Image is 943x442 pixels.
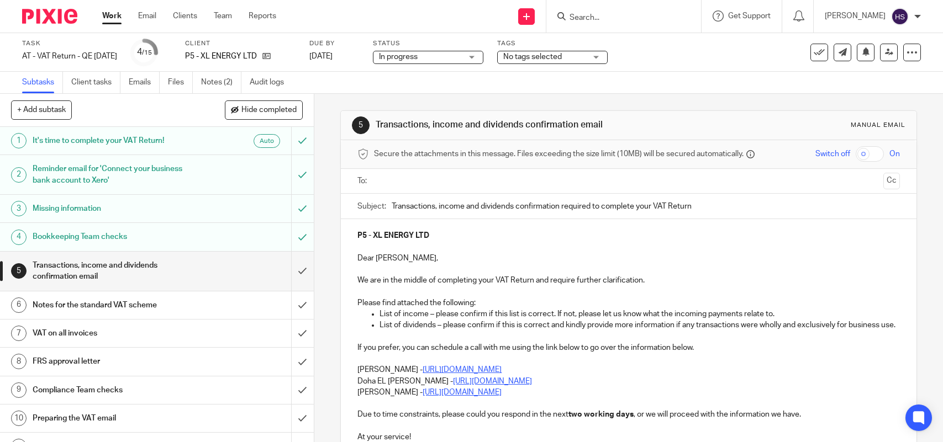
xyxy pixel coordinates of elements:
[453,377,532,385] a: [URL][DOMAIN_NAME]
[11,411,27,426] div: 10
[357,342,899,353] p: If you prefer, you can schedule a call with me using the link below to go over the information be...
[22,9,77,24] img: Pixie
[568,13,668,23] input: Search
[185,51,257,62] p: P5 - XL ENERGY LTD
[883,173,900,189] button: Cc
[309,39,359,48] label: Due by
[129,72,160,93] a: Emails
[249,10,276,22] a: Reports
[851,121,905,130] div: Manual email
[11,133,27,148] div: 1
[889,148,900,159] span: On
[33,410,198,427] h1: Preparing the VAT email
[357,364,899,375] p: [PERSON_NAME] -
[22,51,117,62] div: AT - VAT Return - QE [DATE]
[11,230,27,245] div: 4
[71,72,120,93] a: Client tasks
[379,53,418,61] span: In progress
[22,51,117,62] div: AT - VAT Return - QE 31-08-2025
[11,263,27,279] div: 5
[815,148,850,159] span: Switch off
[33,353,198,370] h1: FRS approval letter
[374,148,744,159] span: Secure the attachments in this message. Files exceeding the size limit (10MB) will be secured aut...
[357,376,899,387] p: Doha EL [PERSON_NAME] -
[373,39,483,48] label: Status
[250,72,292,93] a: Audit logs
[357,297,899,308] p: Please find attached the following:
[357,409,899,420] p: Due to time constraints, please could you respond in the next , or we will proceed with the infor...
[102,10,122,22] a: Work
[33,382,198,398] h1: Compliance Team checks
[11,326,27,341] div: 7
[357,253,899,264] p: Dear [PERSON_NAME],
[357,201,386,212] label: Subject:
[33,228,198,245] h1: Bookkeeping Team checks
[33,297,198,313] h1: Notes for the standard VAT scheme
[11,100,72,119] button: + Add subtask
[254,134,280,148] div: Auto
[173,10,197,22] a: Clients
[142,50,152,56] small: /15
[357,175,370,187] label: To:
[380,319,899,331] p: List of dividends – please confirm if this is correct and kindly provide more information if any ...
[241,106,297,115] span: Hide completed
[168,72,193,93] a: Files
[357,232,429,239] strong: P5 - XL ENERGY LTD
[33,325,198,342] h1: VAT on all invoices
[376,119,652,131] h1: Transactions, income and dividends confirmation email
[357,387,899,398] p: [PERSON_NAME] -
[825,10,886,22] p: [PERSON_NAME]
[891,8,909,25] img: svg%3E
[11,201,27,216] div: 3
[33,200,198,217] h1: Missing information
[423,366,502,374] a: [URL][DOMAIN_NAME]
[497,39,608,48] label: Tags
[33,257,198,285] h1: Transactions, income and dividends confirmation email
[225,100,303,119] button: Hide completed
[728,12,771,20] span: Get Support
[201,72,241,93] a: Notes (2)
[380,308,899,319] p: List of income – please confirm if this list is correct. If not, please let us know what the inco...
[11,167,27,183] div: 2
[423,388,502,396] a: [URL][DOMAIN_NAME]
[309,52,333,60] span: [DATE]
[33,132,198,149] h1: It's time to complete your VAT Return!
[357,275,899,286] p: We are in the middle of completing your VAT Return and require further clarification.
[137,46,152,58] div: 4
[11,382,27,398] div: 9
[33,161,198,189] h1: Reminder email for 'Connect your business bank account to Xero'
[22,72,63,93] a: Subtasks
[22,39,117,48] label: Task
[352,116,370,134] div: 5
[138,10,156,22] a: Email
[568,411,634,418] strong: two working days
[11,297,27,313] div: 6
[214,10,232,22] a: Team
[503,53,562,61] span: No tags selected
[185,39,296,48] label: Client
[11,354,27,369] div: 8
